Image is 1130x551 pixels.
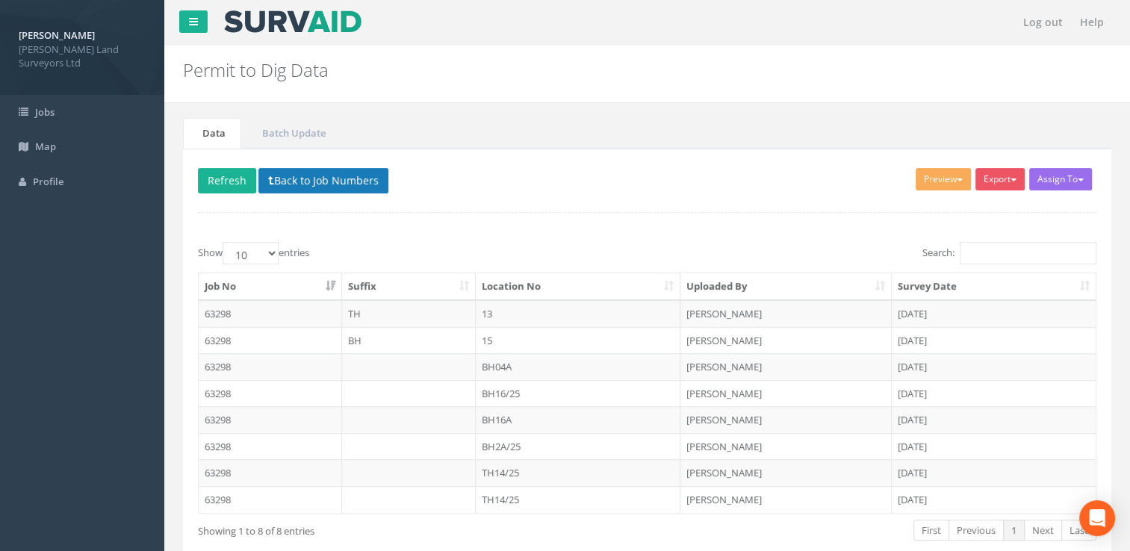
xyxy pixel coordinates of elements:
[476,459,681,486] td: TH14/25
[680,300,892,327] td: [PERSON_NAME]
[476,273,681,300] th: Location No: activate to sort column ascending
[1079,500,1115,536] div: Open Intercom Messenger
[892,433,1096,460] td: [DATE]
[199,433,342,460] td: 63298
[199,327,342,354] td: 63298
[476,433,681,460] td: BH2A/25
[1061,520,1096,541] a: Last
[1003,520,1025,541] a: 1
[892,273,1096,300] th: Survey Date: activate to sort column ascending
[199,353,342,380] td: 63298
[949,520,1004,541] a: Previous
[476,327,681,354] td: 15
[199,380,342,407] td: 63298
[680,433,892,460] td: [PERSON_NAME]
[183,118,241,149] a: Data
[19,28,95,42] strong: [PERSON_NAME]
[199,406,342,433] td: 63298
[892,380,1096,407] td: [DATE]
[476,486,681,513] td: TH14/25
[680,380,892,407] td: [PERSON_NAME]
[183,60,953,80] h2: Permit to Dig Data
[199,486,342,513] td: 63298
[1029,168,1092,190] button: Assign To
[223,242,279,264] select: Showentries
[922,242,1096,264] label: Search:
[476,300,681,327] td: 13
[258,168,388,193] button: Back to Job Numbers
[342,327,476,354] td: BH
[198,242,309,264] label: Show entries
[35,140,56,153] span: Map
[476,353,681,380] td: BH04A
[198,168,256,193] button: Refresh
[916,168,971,190] button: Preview
[975,168,1025,190] button: Export
[33,175,63,188] span: Profile
[892,459,1096,486] td: [DATE]
[892,327,1096,354] td: [DATE]
[680,273,892,300] th: Uploaded By: activate to sort column ascending
[199,300,342,327] td: 63298
[19,43,146,70] span: [PERSON_NAME] Land Surveyors Ltd
[198,518,559,538] div: Showing 1 to 8 of 8 entries
[199,459,342,486] td: 63298
[476,380,681,407] td: BH16/25
[892,353,1096,380] td: [DATE]
[680,406,892,433] td: [PERSON_NAME]
[680,353,892,380] td: [PERSON_NAME]
[199,273,342,300] th: Job No: activate to sort column ascending
[960,242,1096,264] input: Search:
[680,327,892,354] td: [PERSON_NAME]
[892,486,1096,513] td: [DATE]
[913,520,949,541] a: First
[680,486,892,513] td: [PERSON_NAME]
[342,300,476,327] td: TH
[35,105,55,119] span: Jobs
[892,406,1096,433] td: [DATE]
[476,406,681,433] td: BH16A
[680,459,892,486] td: [PERSON_NAME]
[342,273,476,300] th: Suffix: activate to sort column ascending
[19,25,146,70] a: [PERSON_NAME] [PERSON_NAME] Land Surveyors Ltd
[243,118,341,149] a: Batch Update
[1024,520,1062,541] a: Next
[892,300,1096,327] td: [DATE]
